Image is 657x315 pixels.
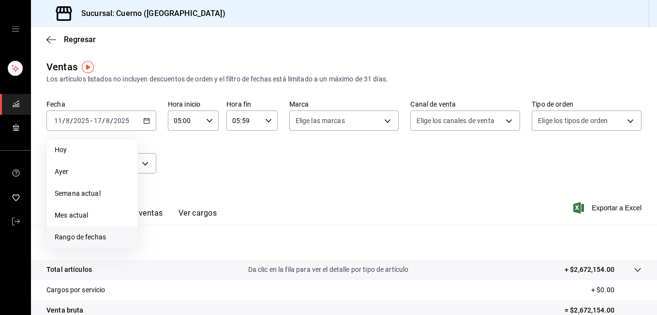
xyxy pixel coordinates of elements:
[73,117,90,125] input: ----
[289,101,399,108] label: Marca
[82,61,94,73] img: Tooltip marker
[46,285,105,295] p: Cargos por servicio
[46,236,642,248] p: Resumen
[62,117,65,125] span: /
[46,60,77,74] div: Ventas
[12,25,19,33] button: open drawer
[55,232,130,242] span: Rango de fechas
[93,117,102,125] input: --
[62,208,217,225] div: navigation tabs
[102,117,105,125] span: /
[74,8,225,19] h3: Sucursal: Cuerno ([GEOGRAPHIC_DATA])
[575,202,642,214] button: Exportar a Excel
[226,101,277,108] label: Hora fin
[90,117,92,125] span: -
[168,101,219,108] label: Hora inicio
[55,145,130,155] span: Hoy
[179,208,217,225] button: Ver cargos
[538,116,608,126] span: Elige los tipos de orden
[113,117,130,125] input: ----
[65,117,70,125] input: --
[54,117,62,125] input: --
[125,208,163,225] button: Ver ventas
[532,101,642,108] label: Tipo de orden
[70,117,73,125] span: /
[591,285,642,295] p: + $0.00
[565,265,614,275] p: + $2,672,154.00
[46,74,642,84] div: Los artículos listados no incluyen descuentos de orden y el filtro de fechas está limitado a un m...
[64,35,96,44] span: Regresar
[417,116,494,126] span: Elige los canales de venta
[410,101,520,108] label: Canal de venta
[105,117,110,125] input: --
[46,265,92,275] p: Total artículos
[110,117,113,125] span: /
[55,189,130,199] span: Semana actual
[55,167,130,177] span: Ayer
[248,265,409,275] p: Da clic en la fila para ver el detalle por tipo de artículo
[55,210,130,220] span: Mes actual
[46,35,96,44] button: Regresar
[46,101,156,108] label: Fecha
[296,116,345,126] span: Elige las marcas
